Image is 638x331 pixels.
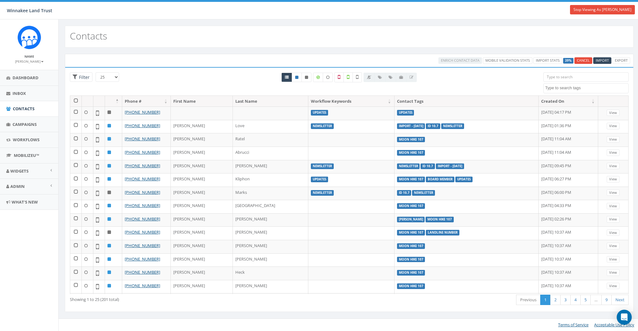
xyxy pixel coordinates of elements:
td: [DATE] 11:04 AM [539,133,598,147]
a: [PHONE_NUMBER] [125,216,160,222]
td: [PERSON_NAME] [171,266,233,280]
a: View [607,136,620,143]
td: [PERSON_NAME] [171,240,233,253]
label: Not a Mobile [334,72,344,82]
td: [PERSON_NAME] [171,133,233,147]
a: [PHONE_NUMBER] [125,189,160,195]
a: [PHONE_NUMBER] [125,123,160,128]
label: landline number [426,230,459,235]
span: Advance Filter [70,72,92,82]
label: Newsletter [311,123,334,129]
div: Showing 1 to 25 (201 total) [70,294,297,303]
th: Created On: activate to sort column ascending [539,96,598,107]
a: All contacts [281,73,292,82]
label: Newsletter [441,123,464,129]
a: [PHONE_NUMBER] [125,243,160,248]
label: Import - [DATE] [397,123,425,129]
td: [PERSON_NAME] [233,213,308,227]
td: [PERSON_NAME] [171,120,233,133]
a: Export [612,57,630,64]
span: Inbox [13,91,26,96]
small: Name [24,54,34,59]
label: ID 10.7 [426,123,440,129]
td: [PERSON_NAME] [233,253,308,267]
a: 4 [570,295,581,305]
label: Moon Hike 107 [397,243,425,249]
a: Terms of Service [558,322,588,328]
span: Widgets [10,168,29,174]
a: 2 [550,295,561,305]
a: View [607,243,620,249]
td: [DATE] 02:26 PM [539,213,598,227]
a: Opted Out [301,73,311,82]
label: Moon Hike 107 [397,203,425,209]
span: Winnakee Land Trust [7,8,52,13]
span: Campaigns [13,122,37,127]
span: What's New [12,199,38,205]
a: View [607,176,620,183]
a: [PHONE_NUMBER] [125,176,160,182]
td: [DATE] 04:33 PM [539,200,598,213]
td: [PERSON_NAME] [233,240,308,253]
a: [PHONE_NUMBER] [125,149,160,155]
td: [DATE] 01:36 PM [539,120,598,133]
i: This phone number is subscribed and will receive texts. [295,75,298,79]
a: [PHONE_NUMBER] [125,256,160,262]
label: Newsletter [311,190,334,196]
td: [GEOGRAPHIC_DATA] [233,200,308,213]
th: Contact Tags [395,96,539,107]
label: Import - [DATE] [436,163,464,169]
a: View [607,203,620,209]
label: Newsletter [412,190,435,196]
td: [PERSON_NAME] [171,147,233,160]
td: [PERSON_NAME] [233,293,308,307]
a: View [607,256,620,263]
a: Cancel [574,57,592,64]
a: [PHONE_NUMBER] [125,269,160,275]
a: View [607,123,620,129]
span: CSV files only [596,58,609,63]
a: [PHONE_NUMBER] [125,203,160,208]
label: Updates [455,177,473,182]
td: Marks [233,187,308,200]
a: View [607,283,620,289]
td: [DATE] 11:04 AM [539,147,598,160]
label: Newsletter [311,163,334,169]
td: [DATE] 04:17 PM [539,106,598,120]
i: This phone number is unsubscribed and has opted-out of all texts. [305,75,308,79]
a: 1 [540,295,551,305]
a: View [607,216,620,223]
a: View [607,163,620,169]
a: … [590,295,602,305]
a: Mobile Validation Stats [483,57,532,64]
label: Moon Hike 107 [397,150,425,156]
td: [PERSON_NAME] [171,293,233,307]
textarea: Search [545,85,628,91]
a: View [607,149,620,156]
td: [PERSON_NAME] [171,280,233,293]
span: Import [596,58,609,63]
a: 5 [580,295,591,305]
td: Abrucci [233,147,308,160]
a: [PHONE_NUMBER] [125,136,160,142]
th: Last Name [233,96,308,107]
td: [DATE] 06:27 PM [539,173,598,187]
label: [PERSON_NAME] [397,217,425,222]
a: [PERSON_NAME] [15,58,44,64]
td: [PERSON_NAME] [171,226,233,240]
label: Updates [311,177,328,182]
label: Moon Hike 107 [397,230,425,235]
label: ID 10.7 [421,163,435,169]
td: [PERSON_NAME] [233,280,308,293]
th: First Name [171,96,233,107]
th: Workflow Keywords: activate to sort column ascending [308,96,395,107]
td: [PERSON_NAME] [171,160,233,173]
label: Data Enriched [313,73,323,82]
label: Moon Hike 107 [397,270,425,276]
td: [DATE] 10:37 AM [539,240,598,253]
span: Workflows [13,137,39,142]
span: MobilizeU™ [14,153,39,158]
td: [DATE] 10:37 AM [539,226,598,240]
a: Import [593,57,611,64]
a: View [607,110,620,116]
